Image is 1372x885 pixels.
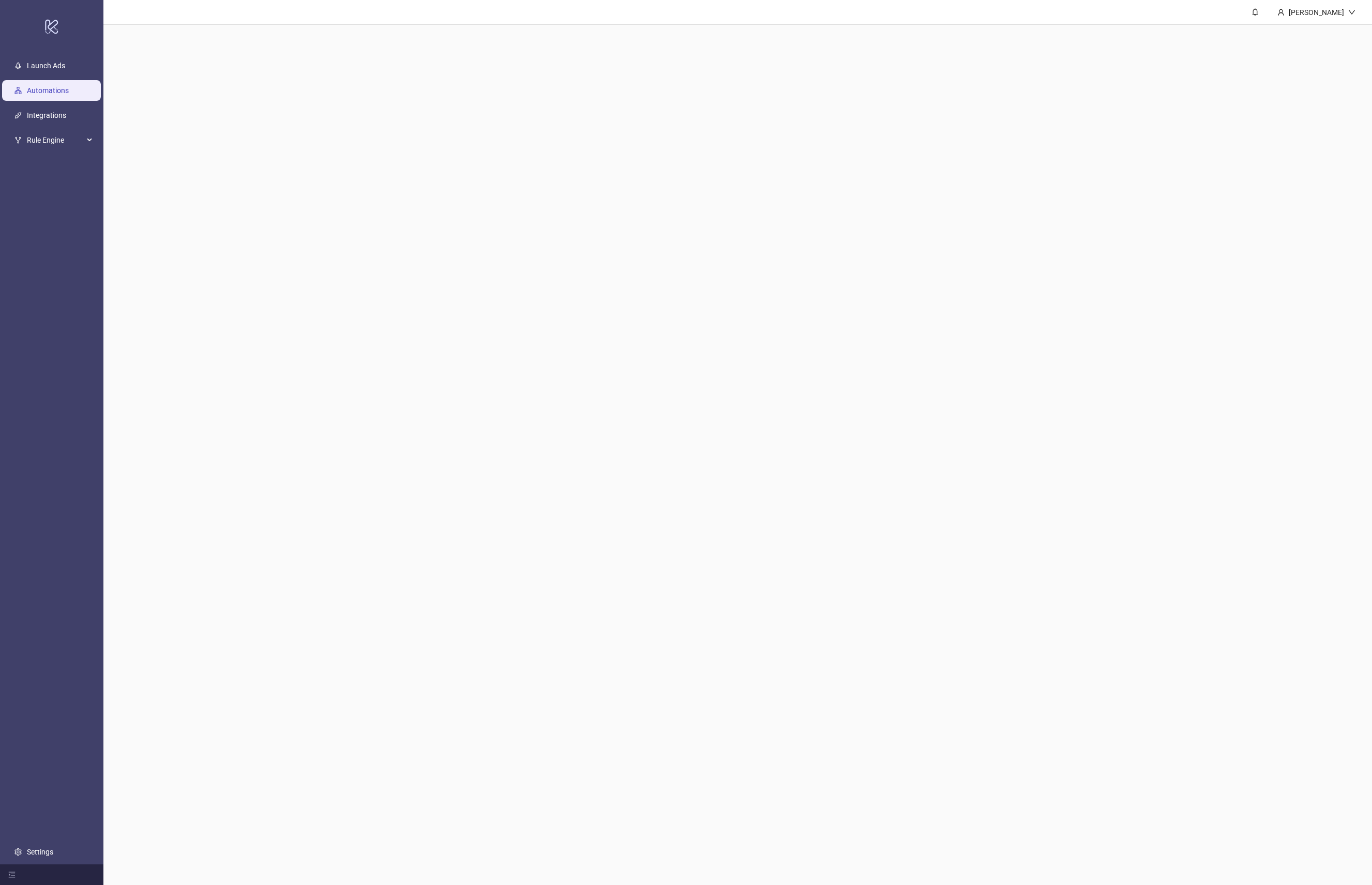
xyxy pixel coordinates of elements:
span: fork [14,136,22,144]
a: Automations [27,86,69,95]
span: down [1348,9,1355,16]
span: menu-fold [8,871,16,878]
a: Integrations [27,111,66,119]
span: bell [1252,8,1259,16]
a: Launch Ads [27,62,65,70]
div: [PERSON_NAME] [1285,7,1348,18]
a: Settings [27,848,53,856]
span: user [1277,9,1285,16]
span: Rule Engine [27,130,84,150]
